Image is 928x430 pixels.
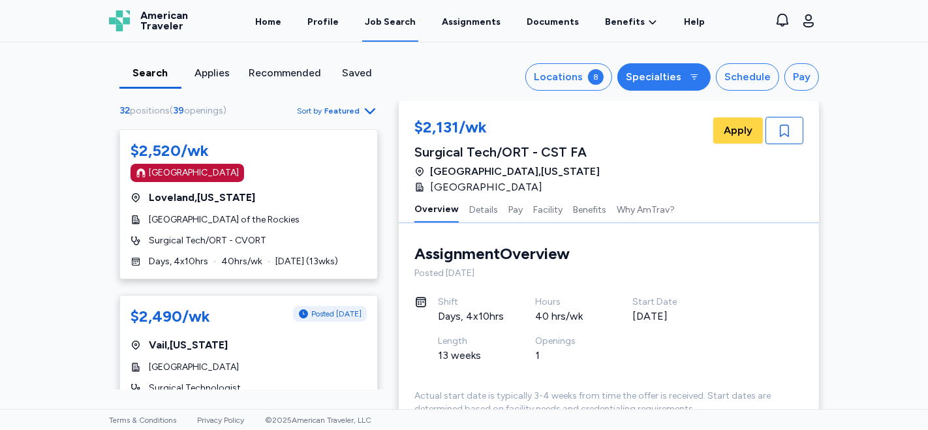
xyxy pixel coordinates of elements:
span: positions [130,105,170,116]
span: Vail , [US_STATE] [149,337,228,353]
button: Schedule [716,63,779,91]
span: Featured [324,106,360,116]
a: Benefits [605,16,658,29]
div: Posted [DATE] [414,267,803,280]
button: Details [469,195,498,223]
div: Actual start date is typically 3-4 weeks from time the offer is received. Start dates are determi... [414,390,803,416]
div: $2,490/wk [131,306,210,327]
div: Surgical Tech/ORT - CST FA [414,143,600,161]
span: 32 [119,105,130,116]
div: 1 [535,348,601,363]
div: Applies [187,65,238,81]
div: Length [438,335,504,348]
span: [GEOGRAPHIC_DATA] , [US_STATE] [430,164,600,179]
a: Job Search [362,1,418,42]
div: Assignment Overview [414,243,570,264]
span: [DATE] ( 13 wks) [275,255,338,268]
span: [GEOGRAPHIC_DATA] [430,179,542,195]
div: ( ) [119,104,232,117]
div: Schedule [724,69,771,85]
span: Sort by [297,106,322,116]
div: Job Search [365,16,416,29]
span: American Traveler [140,10,188,31]
div: Days, 4x10hrs [438,309,504,324]
button: Overview [414,195,459,223]
div: Shift [438,296,504,309]
span: Days, 4x10hrs [149,255,208,268]
span: © 2025 American Traveler, LLC [265,416,371,425]
span: Apply [724,123,752,138]
div: Locations [534,69,583,85]
span: 40 hrs/wk [221,255,262,268]
span: Posted [DATE] [311,309,362,319]
button: Locations8 [525,63,612,91]
span: Surgical Technologist [149,382,241,395]
button: Benefits [573,195,606,223]
div: Specialties [626,69,681,85]
button: Why AmTrav? [617,195,675,223]
span: Surgical Tech/ORT - CVORT [149,234,266,247]
div: Start Date [632,296,698,309]
div: 8 [588,69,604,85]
span: 39 [173,105,184,116]
span: Benefits [605,16,645,29]
button: Facility [533,195,563,223]
button: Specialties [617,63,711,91]
span: openings [184,105,223,116]
button: Pay [784,63,819,91]
button: Pay [508,195,523,223]
div: Recommended [249,65,321,81]
div: Openings [535,335,601,348]
span: [GEOGRAPHIC_DATA] of the Rockies [149,213,300,226]
div: Hours [535,296,601,309]
div: $2,131/wk [414,117,600,140]
div: Saved [332,65,383,81]
a: Privacy Policy [197,416,244,425]
span: Loveland , [US_STATE] [149,190,255,206]
div: [DATE] [632,309,698,324]
img: Logo [109,10,130,31]
a: Terms & Conditions [109,416,176,425]
div: 40 hrs/wk [535,309,601,324]
div: [GEOGRAPHIC_DATA] [149,166,239,179]
div: $2,520/wk [131,140,209,161]
button: Apply [713,117,763,144]
span: [GEOGRAPHIC_DATA] [149,361,239,374]
div: Pay [793,69,811,85]
div: 13 weeks [438,348,504,363]
div: Search [125,65,176,81]
button: Sort byFeatured [297,103,378,119]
